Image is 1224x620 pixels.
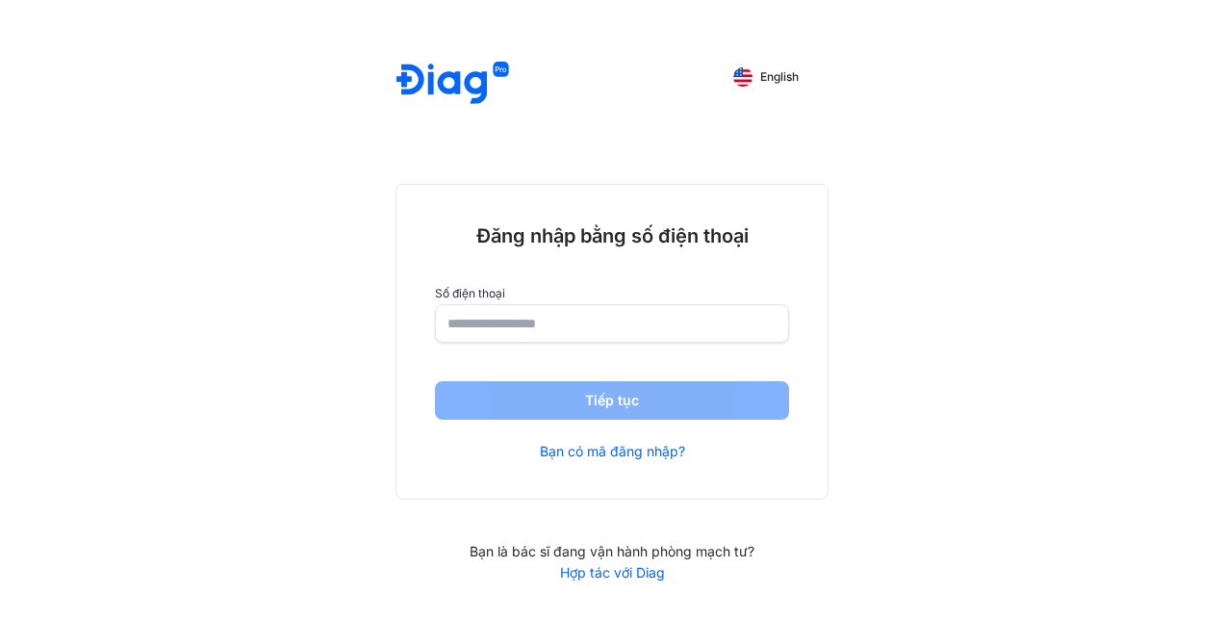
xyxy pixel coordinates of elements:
div: Bạn là bác sĩ đang vận hành phòng mạch tư? [395,543,829,560]
img: English [733,67,752,87]
div: Đăng nhập bằng số điện thoại [435,223,789,248]
a: Hợp tác với Diag [395,564,829,581]
button: Tiếp tục [435,381,789,420]
img: logo [396,62,509,107]
label: Số điện thoại [435,287,789,300]
span: English [760,70,799,84]
button: English [720,62,812,92]
a: Bạn có mã đăng nhập? [540,443,685,460]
